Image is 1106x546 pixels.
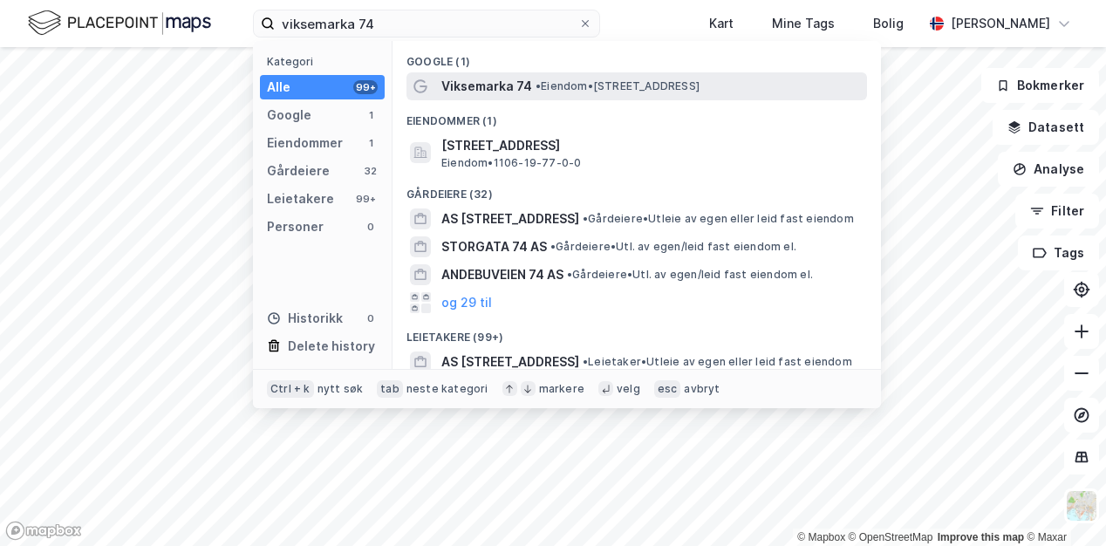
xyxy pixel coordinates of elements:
span: ANDEBUVEIEN 74 AS [441,264,563,285]
div: Kontrollprogram for chat [1019,462,1106,546]
button: Datasett [993,110,1099,145]
div: Leietakere [267,188,334,209]
span: AS [STREET_ADDRESS] [441,208,579,229]
div: Gårdeiere [267,160,330,181]
button: Analyse [998,152,1099,187]
span: Viksemarka 74 [441,76,532,97]
div: Historikk [267,308,343,329]
div: 0 [364,311,378,325]
button: Tags [1018,235,1099,270]
div: velg [617,382,640,396]
div: neste kategori [406,382,488,396]
div: Eiendommer (1) [393,100,881,132]
div: Gårdeiere (32) [393,174,881,205]
a: Improve this map [938,531,1024,543]
div: 1 [364,108,378,122]
div: [PERSON_NAME] [951,13,1050,34]
div: 0 [364,220,378,234]
a: Mapbox [797,531,845,543]
div: Personer [267,216,324,237]
div: Eiendommer [267,133,343,154]
span: STORGATA 74 AS [441,236,547,257]
div: avbryt [684,382,720,396]
span: • [583,355,588,368]
span: Gårdeiere • Utl. av egen/leid fast eiendom el. [567,268,813,282]
div: Leietakere (99+) [393,317,881,348]
span: Leietaker • Utleie av egen eller leid fast eiendom [583,355,852,369]
a: OpenStreetMap [849,531,933,543]
button: Bokmerker [981,68,1099,103]
div: 1 [364,136,378,150]
div: Delete history [288,336,375,357]
button: Filter [1015,194,1099,229]
div: esc [654,380,681,398]
div: 99+ [353,192,378,206]
div: Bolig [873,13,904,34]
span: • [583,212,588,225]
span: • [536,79,541,92]
div: 99+ [353,80,378,94]
div: 32 [364,164,378,178]
div: Google (1) [393,41,881,72]
span: [STREET_ADDRESS] [441,135,860,156]
div: Alle [267,77,290,98]
span: Gårdeiere • Utleie av egen eller leid fast eiendom [583,212,854,226]
div: markere [539,382,584,396]
div: Kategori [267,55,385,68]
div: Google [267,105,311,126]
img: logo.f888ab2527a4732fd821a326f86c7f29.svg [28,8,211,38]
div: Mine Tags [772,13,835,34]
span: Gårdeiere • Utl. av egen/leid fast eiendom el. [550,240,796,254]
span: Eiendom • 1106-19-77-0-0 [441,156,581,170]
button: og 29 til [441,292,492,313]
input: Søk på adresse, matrikkel, gårdeiere, leietakere eller personer [275,10,578,37]
span: Eiendom • [STREET_ADDRESS] [536,79,700,93]
span: • [567,268,572,281]
a: Mapbox homepage [5,521,82,541]
div: Ctrl + k [267,380,314,398]
div: nytt søk [317,382,364,396]
span: AS [STREET_ADDRESS] [441,351,579,372]
div: tab [377,380,403,398]
span: • [550,240,556,253]
div: Kart [709,13,734,34]
iframe: Chat Widget [1019,462,1106,546]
